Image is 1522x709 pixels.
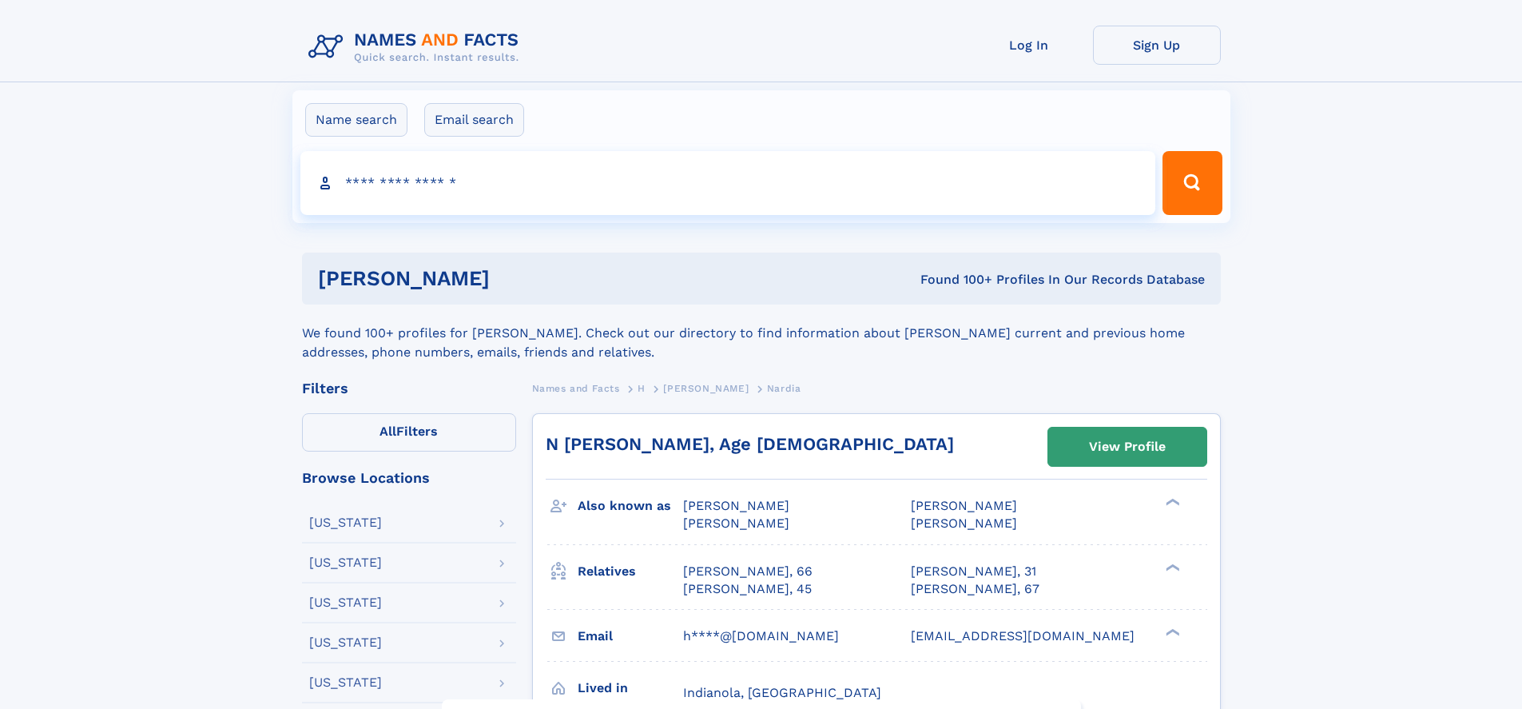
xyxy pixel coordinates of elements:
[1093,26,1221,65] a: Sign Up
[663,378,749,398] a: [PERSON_NAME]
[1162,627,1181,637] div: ❯
[638,383,646,394] span: H
[302,26,532,69] img: Logo Names and Facts
[578,623,683,650] h3: Email
[638,378,646,398] a: H
[302,381,516,396] div: Filters
[309,636,382,649] div: [US_STATE]
[683,516,789,531] span: [PERSON_NAME]
[911,498,1017,513] span: [PERSON_NAME]
[683,685,881,700] span: Indianola, [GEOGRAPHIC_DATA]
[532,378,620,398] a: Names and Facts
[683,563,813,580] a: [PERSON_NAME], 66
[705,271,1205,289] div: Found 100+ Profiles In Our Records Database
[302,305,1221,362] div: We found 100+ profiles for [PERSON_NAME]. Check out our directory to find information about [PERS...
[318,269,705,289] h1: [PERSON_NAME]
[911,563,1036,580] a: [PERSON_NAME], 31
[305,103,407,137] label: Name search
[309,556,382,569] div: [US_STATE]
[1048,428,1206,466] a: View Profile
[965,26,1093,65] a: Log In
[309,676,382,689] div: [US_STATE]
[578,675,683,702] h3: Lived in
[683,580,812,598] a: [PERSON_NAME], 45
[546,434,954,454] a: N [PERSON_NAME], Age [DEMOGRAPHIC_DATA]
[300,151,1156,215] input: search input
[1089,428,1166,465] div: View Profile
[424,103,524,137] label: Email search
[380,424,396,439] span: All
[767,383,801,394] span: Nardia
[911,580,1039,598] a: [PERSON_NAME], 67
[302,471,516,485] div: Browse Locations
[911,516,1017,531] span: [PERSON_NAME]
[309,596,382,609] div: [US_STATE]
[302,413,516,452] label: Filters
[578,558,683,585] h3: Relatives
[663,383,749,394] span: [PERSON_NAME]
[1162,151,1222,215] button: Search Button
[578,492,683,520] h3: Also known as
[1162,497,1181,508] div: ❯
[683,498,789,513] span: [PERSON_NAME]
[309,516,382,529] div: [US_STATE]
[911,628,1135,643] span: [EMAIL_ADDRESS][DOMAIN_NAME]
[1162,562,1181,572] div: ❯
